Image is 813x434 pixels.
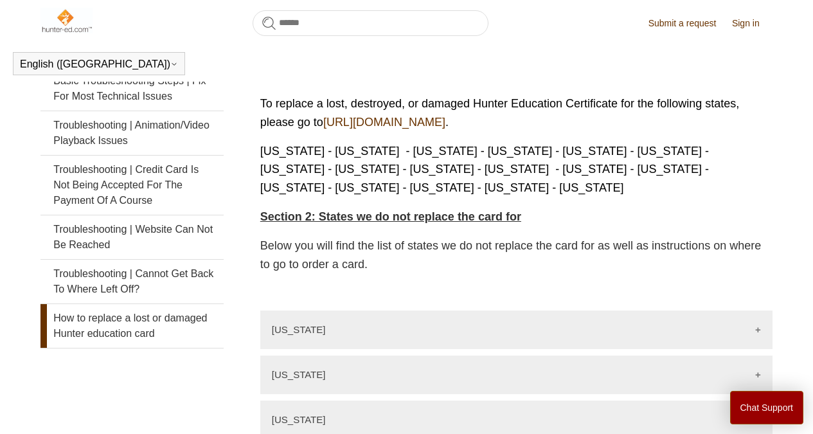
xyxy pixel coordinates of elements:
a: Submit a request [648,17,729,30]
p: [US_STATE] [272,369,326,380]
button: English ([GEOGRAPHIC_DATA]) [20,59,178,70]
a: Sign in [732,17,773,30]
a: Troubleshooting | Cannot Get Back To Where Left Off? [40,260,224,303]
a: [URL][DOMAIN_NAME] [323,116,445,129]
a: Troubleshooting | Animation/Video Playback Issues [40,111,224,155]
a: Troubleshooting | Credit Card Is Not Being Accepted For The Payment Of A Course [40,156,224,215]
a: Basic Troubleshooting Steps | Fix For Most Technical Issues [40,67,224,111]
a: Troubleshooting | Website Can Not Be Reached [40,215,224,259]
p: [US_STATE] [272,324,326,335]
img: Hunter-Ed Help Center home page [40,8,93,33]
input: Search [253,10,488,36]
p: [US_STATE] [272,414,326,425]
span: To replace a lost, destroyed, or damaged Hunter Education Certificate for the following states, p... [260,97,739,129]
button: Chat Support [730,391,804,424]
a: How to replace a lost or damaged Hunter education card [40,304,224,348]
span: Below you will find the list of states we do not replace the card for as well as instructions on ... [260,239,761,271]
strong: Section 2: States we do not replace the card for [260,210,521,223]
span: [US_STATE] - [US_STATE] - [US_STATE] - [US_STATE] - [US_STATE] - [US_STATE] - [US_STATE] - [US_ST... [260,145,709,195]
